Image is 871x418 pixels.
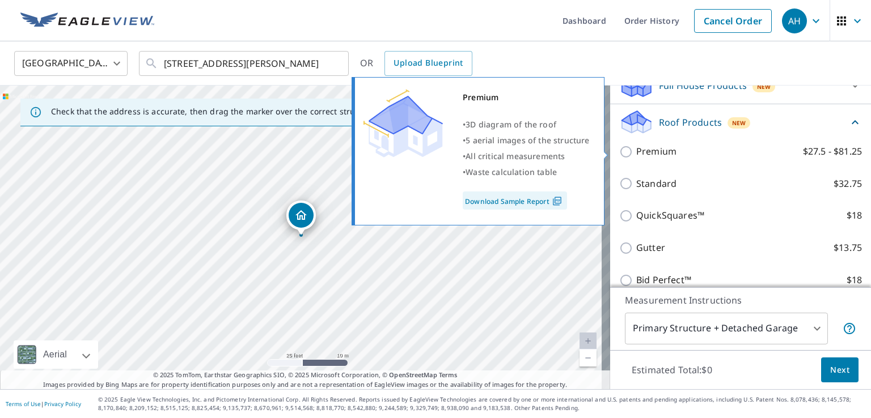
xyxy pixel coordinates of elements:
p: QuickSquares™ [636,208,704,223]
span: New [757,82,771,91]
div: AH [782,8,807,33]
p: Estimated Total: $0 [623,357,721,382]
div: • [463,133,590,148]
a: Terms of Use [6,400,41,408]
img: Premium [363,89,443,157]
a: Terms [439,370,458,379]
p: | [6,400,81,407]
p: $32.75 [834,177,862,191]
span: Upload Blueprint [394,56,463,70]
p: $13.75 [834,241,862,255]
p: © 2025 Eagle View Technologies, Inc. and Pictometry International Corp. All Rights Reserved. Repo... [98,395,865,412]
p: $18 [847,208,862,223]
a: OpenStreetMap [389,370,437,379]
a: Download Sample Report [463,191,567,210]
span: All critical measurements [466,151,565,161]
p: Full House Products [659,79,747,92]
span: Your report will include the primary structure and a detached garage if one exists. [843,322,856,335]
div: Aerial [14,340,98,369]
p: Gutter [636,241,665,255]
div: Premium [463,89,590,105]
p: Check that the address is accurate, then drag the marker over the correct structure. [51,106,378,117]
div: Roof ProductsNew [619,109,862,135]
div: • [463,164,590,180]
div: Dropped pin, building 1, Residential property, 1824 Houghton Dr Charleston, SC 29412 [286,201,316,236]
div: Aerial [40,340,70,369]
span: New [732,118,746,127]
div: Primary Structure + Detached Garage [625,313,828,344]
span: Waste calculation table [466,167,557,177]
div: • [463,148,590,164]
p: Roof Products [659,116,722,129]
div: Full House ProductsNew [619,72,862,99]
a: Current Level 20, Zoom In Disabled [580,332,597,349]
p: $18 [847,273,862,287]
p: Measurement Instructions [625,293,856,307]
span: 3D diagram of the roof [466,119,556,130]
div: [GEOGRAPHIC_DATA] [14,48,128,79]
a: Upload Blueprint [384,51,472,76]
p: Bid Perfect™ [636,273,691,287]
a: Cancel Order [694,9,772,33]
span: Next [830,363,849,377]
a: Current Level 20, Zoom Out [580,349,597,366]
div: • [463,117,590,133]
button: Next [821,357,859,383]
img: EV Logo [20,12,154,29]
p: Premium [636,144,676,159]
a: Privacy Policy [44,400,81,408]
div: OR [360,51,472,76]
span: 5 aerial images of the structure [466,135,589,146]
span: © 2025 TomTom, Earthstar Geographics SIO, © 2025 Microsoft Corporation, © [153,370,458,380]
input: Search by address or latitude-longitude [164,48,325,79]
p: $27.5 - $81.25 [803,144,862,159]
img: Pdf Icon [549,196,565,206]
p: Standard [636,177,676,191]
